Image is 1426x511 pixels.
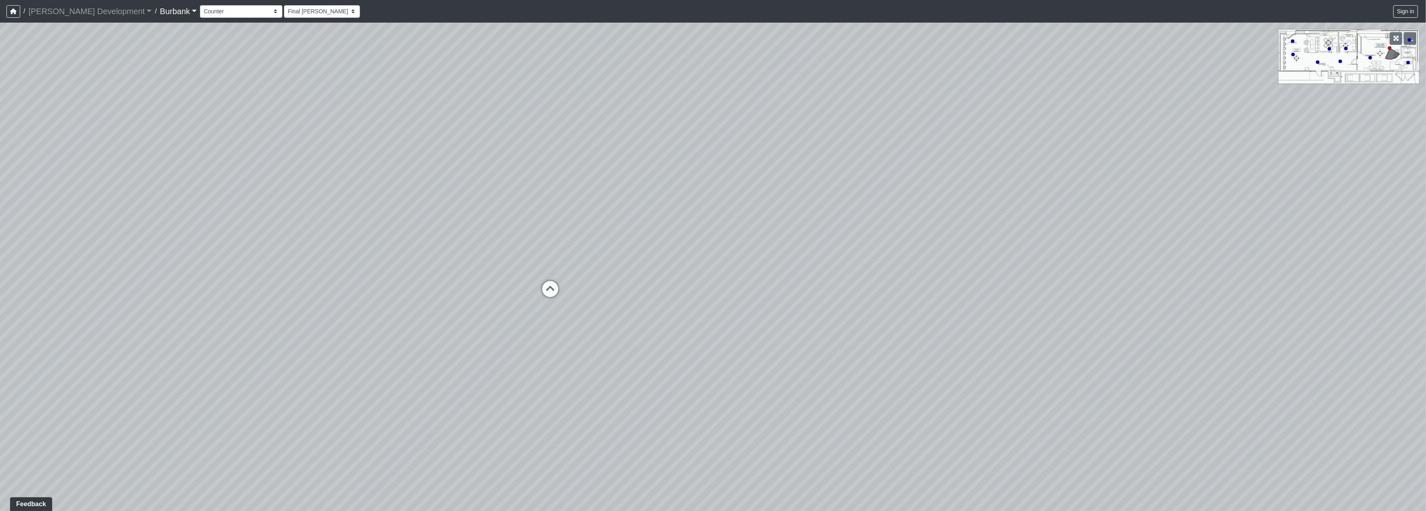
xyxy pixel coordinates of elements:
span: / [151,3,160,19]
span: / [20,3,28,19]
button: Sign in [1393,5,1418,18]
a: Burbank [160,3,197,19]
a: [PERSON_NAME] Development [28,3,151,19]
iframe: Ybug feedback widget [6,495,54,511]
